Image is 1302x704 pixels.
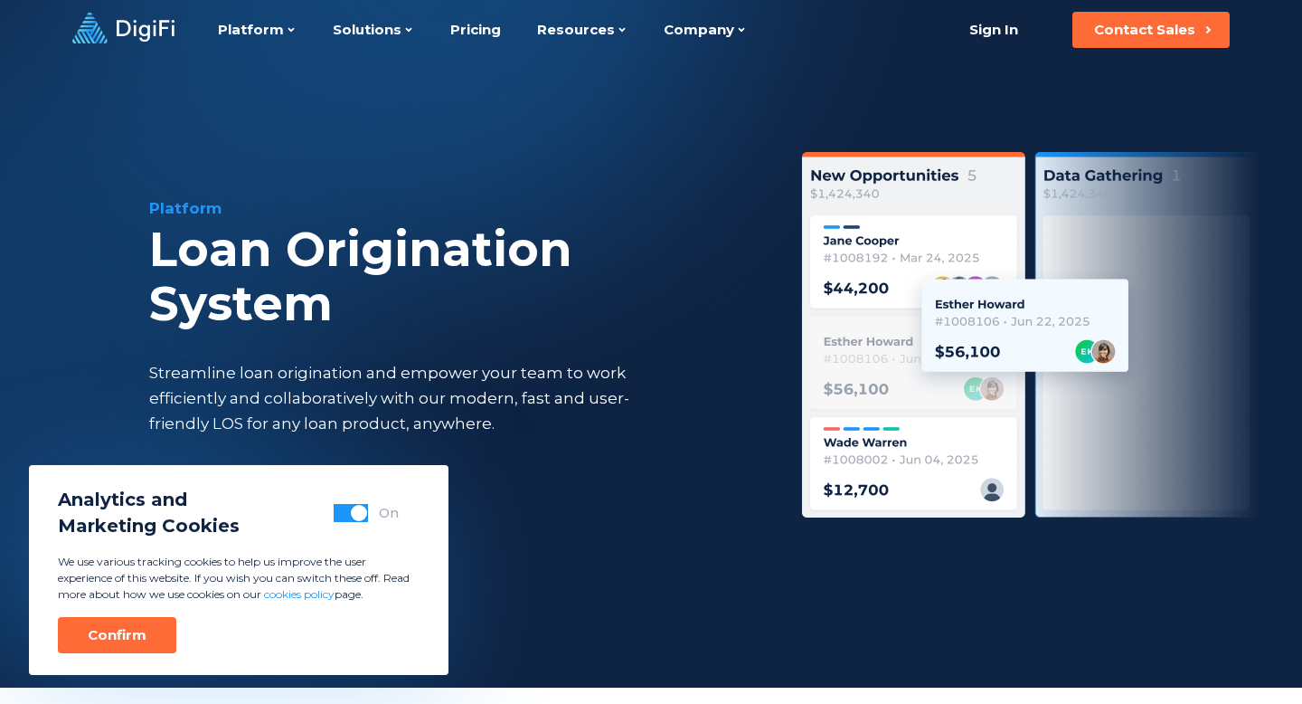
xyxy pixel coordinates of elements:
button: Confirm [58,617,176,653]
div: Confirm [88,626,146,644]
button: Contact Sales [1072,12,1230,48]
a: Sign In [947,12,1040,48]
div: Platform [149,197,757,219]
div: Contact Sales [1094,21,1195,39]
p: We use various tracking cookies to help us improve the user experience of this website. If you wi... [58,554,420,603]
div: Streamline loan origination and empower your team to work efficiently and collaboratively with ou... [149,360,663,436]
div: Loan Origination System [149,223,757,331]
span: Analytics and [58,487,240,513]
div: On [379,504,399,522]
span: Marketing Cookies [58,513,240,539]
a: cookies policy [264,587,335,601]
